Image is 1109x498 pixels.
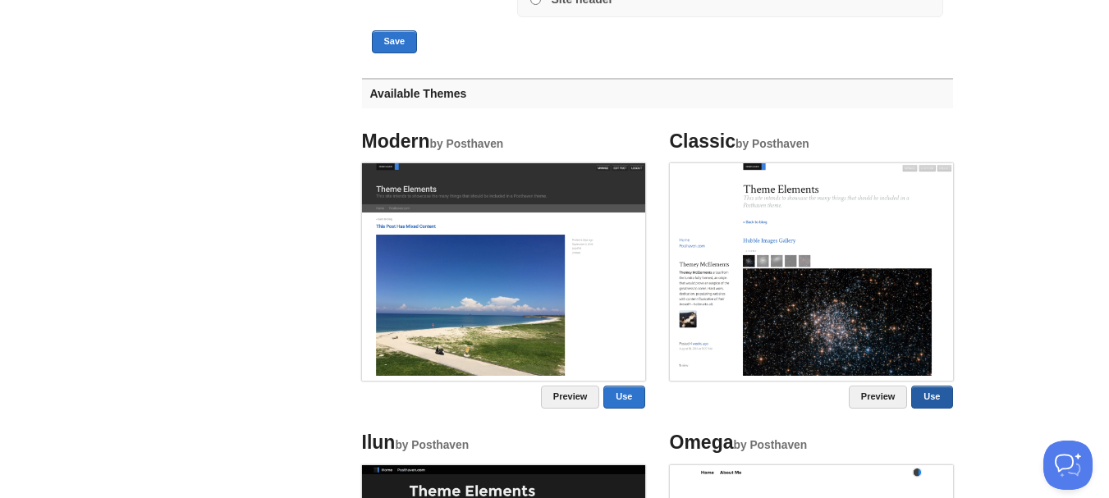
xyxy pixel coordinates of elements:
img: Screenshot [362,163,645,376]
h4: Ilun [362,432,645,453]
h4: Classic [670,131,953,152]
a: Preview [849,386,908,409]
a: Preview [541,386,600,409]
img: Screenshot [670,163,953,376]
small: by Posthaven [733,439,807,451]
h3: Available Themes [362,78,953,108]
a: Use [603,386,644,409]
h4: Modern [362,131,645,152]
a: Use [911,386,952,409]
button: Save [372,30,418,53]
iframe: Help Scout Beacon - Open [1043,441,1093,490]
small: by Posthaven [430,138,504,150]
small: by Posthaven [736,138,809,150]
small: by Posthaven [395,439,469,451]
h4: Omega [670,432,953,453]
